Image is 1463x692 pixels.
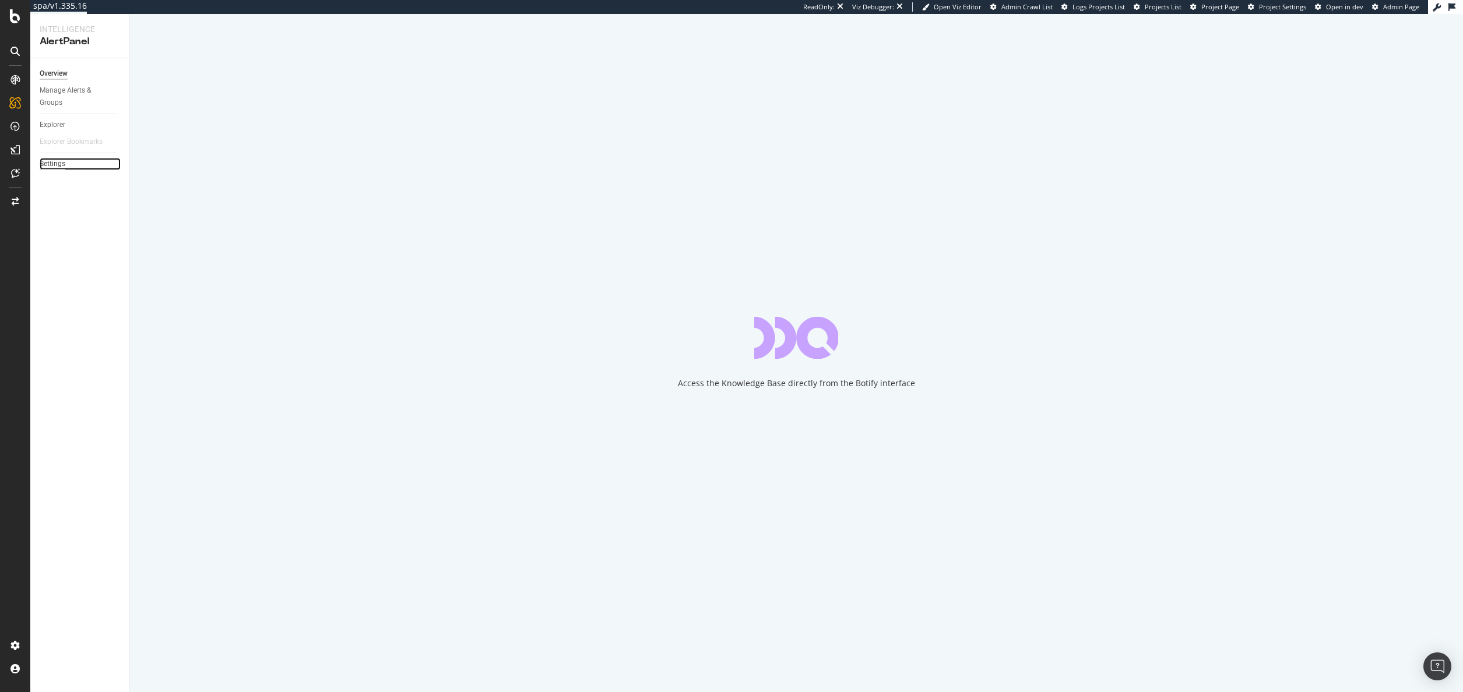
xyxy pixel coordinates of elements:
span: Projects List [1145,2,1181,11]
span: Project Settings [1259,2,1306,11]
div: Manage Alerts & Groups [40,84,110,109]
div: Overview [40,68,68,80]
span: Admin Page [1383,2,1419,11]
div: Intelligence [40,23,119,35]
div: AlertPanel [40,35,119,48]
a: Overview [40,68,121,80]
span: Admin Crawl List [1001,2,1053,11]
div: Explorer Bookmarks [40,136,103,148]
a: Open Viz Editor [922,2,982,12]
a: Admin Crawl List [990,2,1053,12]
a: Manage Alerts & Groups [40,84,121,109]
div: Open Intercom Messenger [1423,652,1451,680]
a: Settings [40,158,121,170]
div: Settings [40,158,65,170]
span: Project Page [1201,2,1239,11]
a: Explorer Bookmarks [40,136,114,148]
div: Explorer [40,119,65,131]
a: Admin Page [1372,2,1419,12]
div: Viz Debugger: [852,2,894,12]
div: ReadOnly: [803,2,835,12]
div: animation [754,317,838,359]
div: Access the Knowledge Base directly from the Botify interface [678,377,915,389]
span: Open Viz Editor [934,2,982,11]
a: Explorer [40,119,121,131]
a: Projects List [1134,2,1181,12]
a: Open in dev [1315,2,1363,12]
a: Project Page [1190,2,1239,12]
a: Logs Projects List [1061,2,1125,12]
a: Project Settings [1248,2,1306,12]
span: Open in dev [1326,2,1363,11]
span: Logs Projects List [1072,2,1125,11]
